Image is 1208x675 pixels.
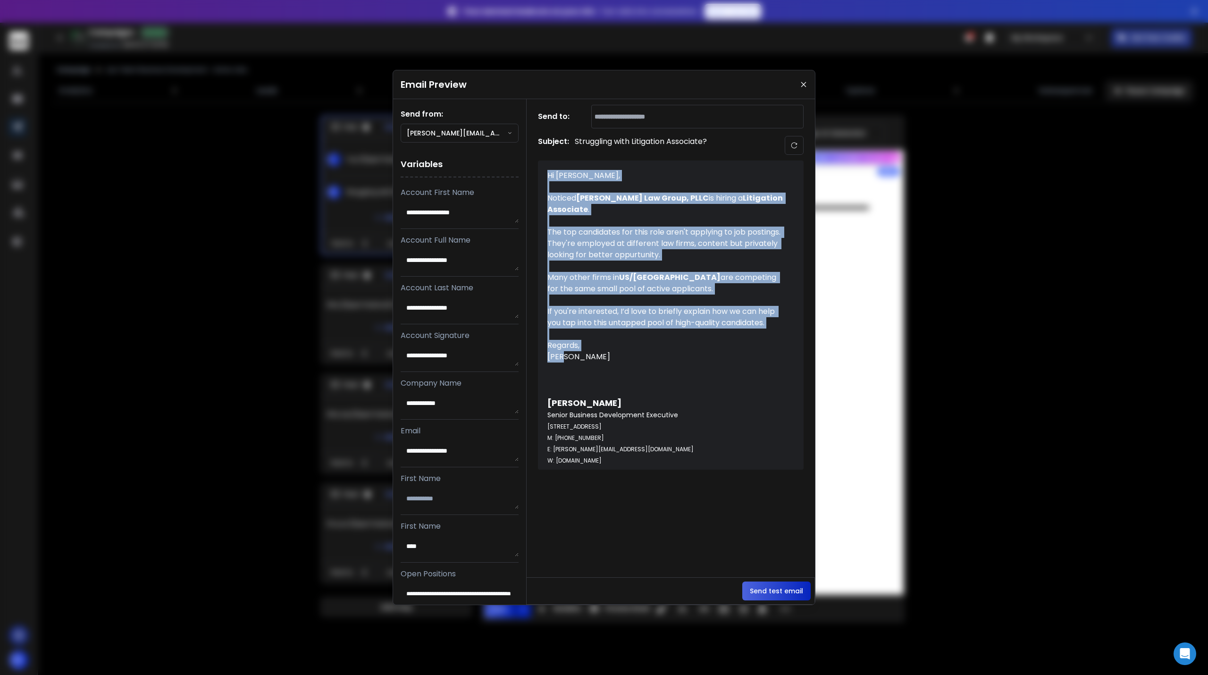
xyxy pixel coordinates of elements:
[742,582,811,600] button: Send test email
[576,193,709,203] strong: [PERSON_NAME] Law Group, PLLC
[407,128,507,138] p: [PERSON_NAME][EMAIL_ADDRESS][DOMAIN_NAME]
[401,109,519,120] h1: Send from:
[401,425,519,437] p: Email
[538,111,576,122] h1: Send to:
[401,152,519,177] h1: Variables
[538,136,569,155] h1: Subject:
[401,235,519,246] p: Account Full Name
[1174,642,1196,665] div: Open Intercom Messenger
[401,330,519,341] p: Account Signature
[401,473,519,484] p: First Name
[547,422,694,464] span: [STREET_ADDRESS] M: [PHONE_NUMBER] E: [PERSON_NAME][EMAIL_ADDRESS][DOMAIN_NAME] W: [DOMAIN_NAME]
[401,521,519,532] p: First Name
[547,410,678,420] span: Senior Business Development Executive
[575,136,707,155] p: Struggling with Litigation Associate?
[547,397,621,409] span: [PERSON_NAME]
[401,282,519,294] p: Account Last Name
[619,272,721,283] strong: US/[GEOGRAPHIC_DATA]
[547,170,783,466] div: Hi [PERSON_NAME], Noticed is hiring a . The top candidates for this role aren't applying to job p...
[401,378,519,389] p: Company Name
[401,568,519,580] p: Open Positions
[547,193,784,215] strong: Litigation Associate
[401,78,467,91] h1: Email Preview
[401,187,519,198] p: Account First Name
